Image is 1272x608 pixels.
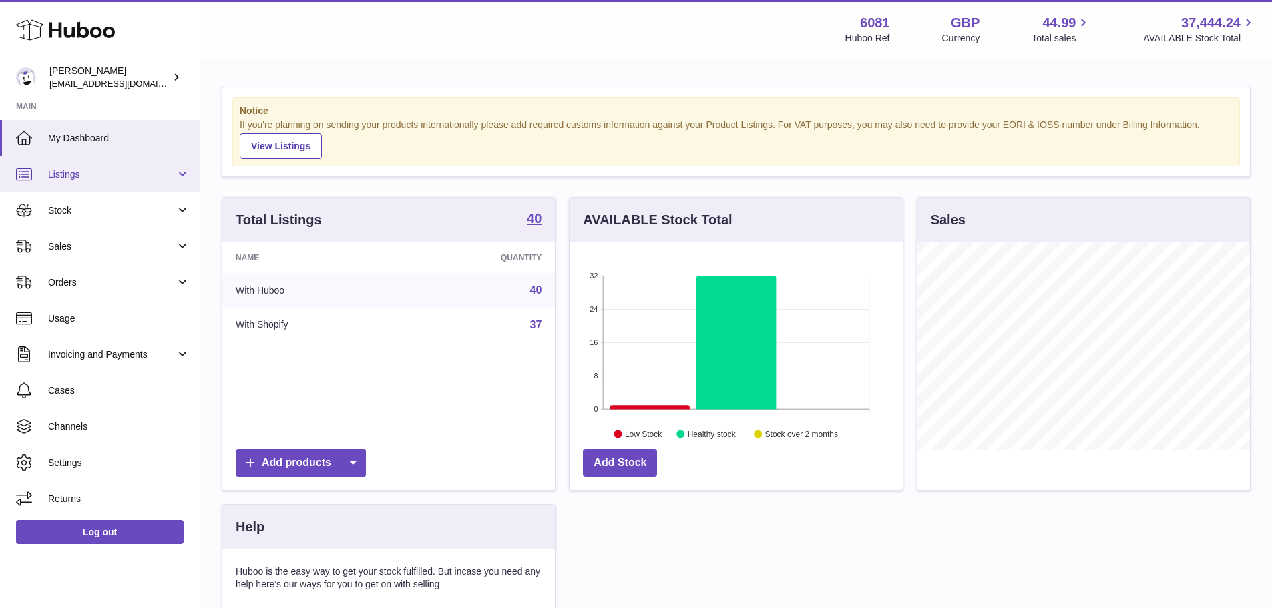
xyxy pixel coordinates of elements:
span: Stock [48,204,176,217]
h3: Help [236,518,264,536]
text: 24 [590,305,598,313]
span: 37,444.24 [1181,14,1241,32]
td: With Huboo [222,273,402,308]
div: Huboo Ref [845,32,890,45]
strong: 40 [527,212,542,225]
span: Settings [48,457,190,469]
span: Orders [48,276,176,289]
span: Cases [48,384,190,397]
th: Name [222,242,402,273]
p: Huboo is the easy way to get your stock fulfilled. But incase you need any help here's our ways f... [236,565,542,591]
span: [EMAIL_ADDRESS][DOMAIN_NAME] [49,78,196,89]
a: View Listings [240,133,322,159]
a: 44.99 Total sales [1032,14,1091,45]
strong: Notice [240,105,1233,117]
span: Total sales [1032,32,1091,45]
td: With Shopify [222,308,402,342]
span: AVAILABLE Stock Total [1143,32,1256,45]
span: Usage [48,312,190,325]
a: Add Stock [583,449,657,477]
strong: GBP [951,14,980,32]
span: Returns [48,493,190,505]
text: 0 [594,405,598,413]
div: Currency [942,32,980,45]
a: Log out [16,520,184,544]
strong: 6081 [860,14,890,32]
text: Healthy stock [688,429,736,438]
a: Add products [236,449,366,477]
h3: Total Listings [236,211,322,229]
text: Stock over 2 months [765,429,838,438]
span: Channels [48,420,190,433]
a: 40 [530,284,542,296]
span: Listings [48,168,176,181]
text: Low Stock [625,429,662,438]
span: Invoicing and Payments [48,348,176,361]
a: 40 [527,212,542,228]
th: Quantity [402,242,556,273]
a: 37,444.24 AVAILABLE Stock Total [1143,14,1256,45]
span: Sales [48,240,176,253]
a: 37 [530,319,542,330]
img: internalAdmin-6081@internal.huboo.com [16,67,36,87]
span: My Dashboard [48,132,190,145]
text: 16 [590,338,598,346]
div: [PERSON_NAME] [49,65,170,90]
text: 8 [594,372,598,380]
text: 32 [590,272,598,280]
div: If you're planning on sending your products internationally please add required customs informati... [240,119,1233,159]
h3: Sales [931,211,966,229]
span: 44.99 [1042,14,1076,32]
h3: AVAILABLE Stock Total [583,211,732,229]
